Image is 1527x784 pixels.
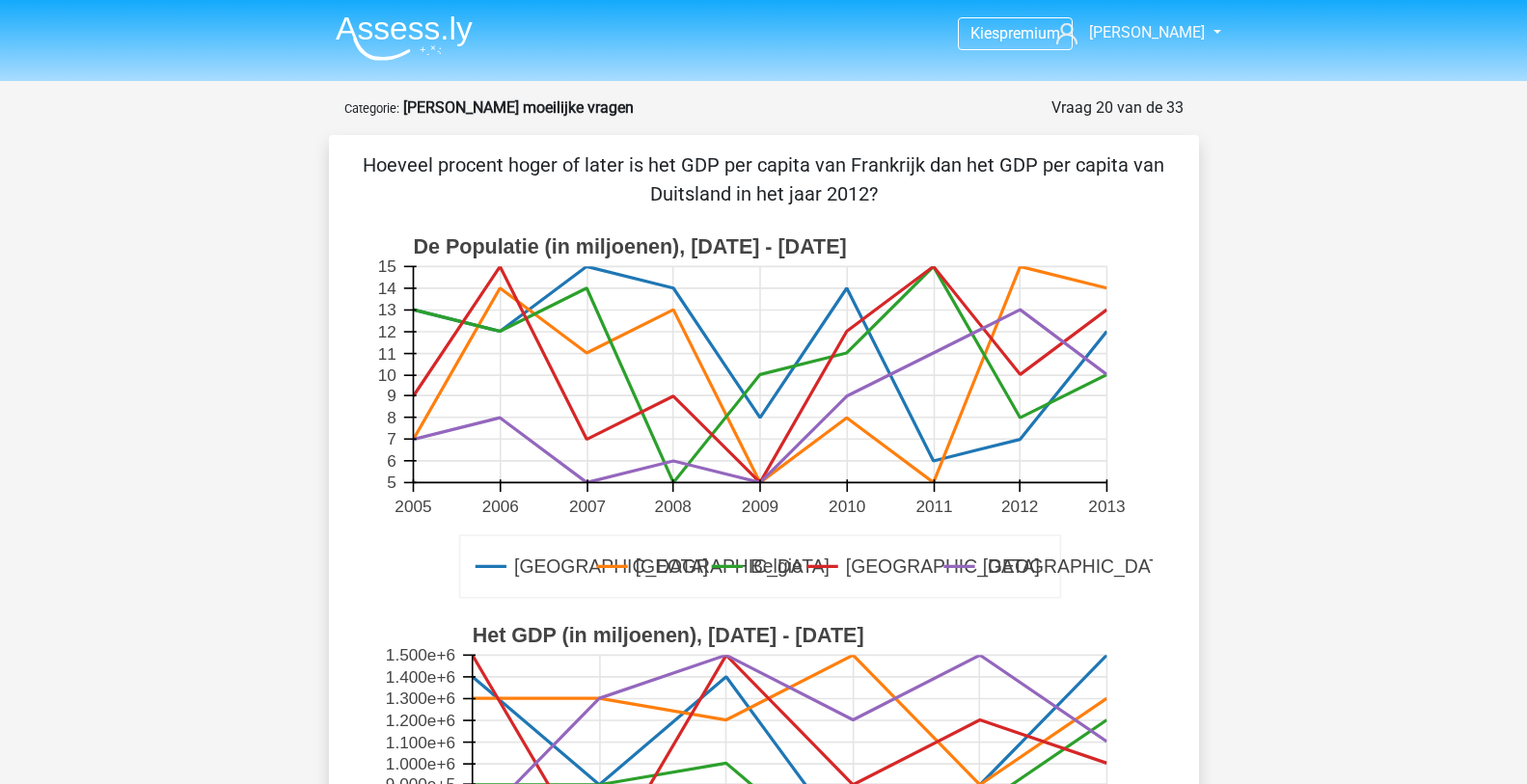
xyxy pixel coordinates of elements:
text: 1.100e+6 [385,733,454,752]
text: 1.500e+6 [385,646,454,665]
text: 2006 [481,497,518,516]
text: [GEOGRAPHIC_DATA] [514,556,708,579]
span: [PERSON_NAME] [1089,23,1205,41]
text: 2013 [1088,497,1125,516]
text: 2009 [741,497,777,516]
text: Belgie [750,556,802,578]
text: 13 [377,301,395,320]
text: 2012 [1001,497,1038,516]
text: 2011 [915,497,952,516]
a: [PERSON_NAME] [1049,21,1207,44]
a: Kiespremium [959,20,1072,46]
text: 14 [377,279,396,298]
text: 7 [387,429,396,448]
text: 2008 [654,497,691,516]
text: 1.200e+6 [385,711,454,730]
text: 1.000e+6 [385,754,454,773]
text: 12 [377,322,395,341]
text: De Populatie (in miljoenen), [DATE] - [DATE] [413,235,846,258]
text: 8 [387,408,396,427]
text: 1.300e+6 [385,689,454,709]
text: 2010 [829,497,865,516]
text: 6 [387,451,396,471]
text: [GEOGRAPHIC_DATA] [982,556,1176,579]
img: Assessly [336,15,473,61]
div: Vraag 20 van de 33 [1051,96,1184,120]
text: [GEOGRAPHIC_DATA] [635,556,829,579]
text: 2005 [395,497,431,516]
text: [GEOGRAPHIC_DATA] [845,556,1039,579]
text: 1.400e+6 [385,667,454,687]
text: 15 [377,257,395,277]
text: 9 [387,386,396,405]
text: 2007 [568,497,605,516]
span: Kies [970,24,999,42]
strong: [PERSON_NAME] moeilijke vragen [403,98,634,117]
span: premium [999,24,1060,42]
p: Hoeveel procent hoger of later is het GDP per capita van Frankrijk dan het GDP per capita van Dui... [360,150,1168,208]
text: Het GDP (in miljoenen), [DATE] - [DATE] [472,624,863,647]
small: Categorie: [344,101,399,116]
text: 5 [387,473,396,493]
text: 11 [377,344,395,364]
text: 10 [377,365,395,385]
